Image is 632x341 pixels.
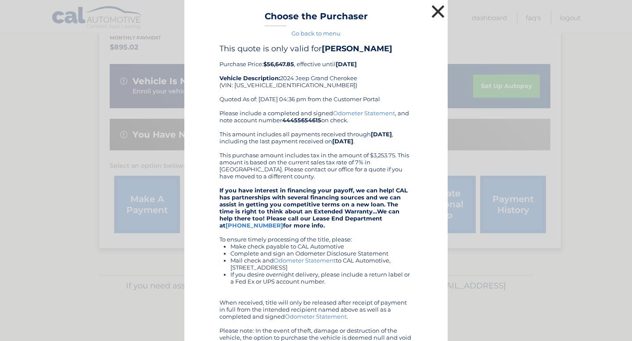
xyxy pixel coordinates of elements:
b: [DATE] [332,138,353,145]
b: $56,647.85 [263,60,294,67]
li: If you desire overnight delivery, please include a return label or a Fed Ex or UPS account number. [230,271,413,285]
b: [DATE] [336,60,357,67]
a: Odometer Statement [285,313,347,320]
h3: Choose the Purchaser [265,11,368,26]
b: [DATE] [371,131,392,138]
button: × [429,3,447,20]
li: Complete and sign an Odometer Disclosure Statement [230,250,413,257]
b: [PERSON_NAME] [322,44,392,53]
a: [PHONE_NUMBER] [226,222,283,229]
div: Purchase Price: , effective until 2024 Jeep Grand Cherokee (VIN: [US_VEHICLE_IDENTIFICATION_NUMBE... [219,44,413,110]
a: Odometer Statement [333,110,395,117]
b: 44455654615 [282,117,321,124]
a: Odometer Statement [274,257,336,264]
strong: If you have interest in financing your payoff, we can help! CAL has partnerships with several fin... [219,187,408,229]
li: Make check payable to CAL Automotive [230,243,413,250]
a: Go back to menu [291,30,341,37]
h4: This quote is only valid for [219,44,413,53]
strong: Vehicle Description: [219,75,280,82]
li: Mail check and to CAL Automotive, [STREET_ADDRESS] [230,257,413,271]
